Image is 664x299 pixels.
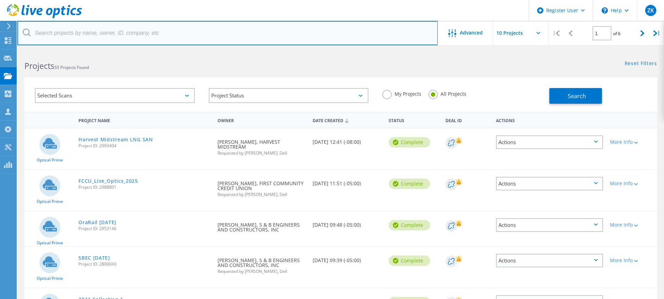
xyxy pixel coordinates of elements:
div: [PERSON_NAME], S & B ENGINEERS AND CONSTRUCTORS, INC [214,211,309,239]
div: [DATE] 11:51 (-05:00) [309,170,385,193]
span: Requested by [PERSON_NAME], Dell [217,269,305,274]
div: | [549,21,563,46]
div: More Info [610,258,654,263]
span: Optical Prime [37,199,63,204]
div: Actions [496,218,603,232]
span: Project ID: 2993404 [78,144,211,148]
div: Date Created [309,113,385,127]
span: Optical Prime [37,241,63,245]
div: Complete [389,137,430,148]
div: [PERSON_NAME], HARVEST MIDSTREAM [214,128,309,162]
div: | [650,21,664,46]
div: Selected Scans [35,88,195,103]
div: Project Status [209,88,369,103]
div: Complete [389,220,430,230]
div: More Info [610,181,654,186]
label: My Projects [382,90,421,96]
div: Owner [214,113,309,126]
div: Complete [389,179,430,189]
div: Project Name [75,113,214,126]
a: Reset Filters [625,61,657,67]
a: Live Optics Dashboard [7,15,82,19]
button: Search [549,88,602,104]
a: SBEC [DATE] [78,255,110,260]
div: [PERSON_NAME], S & B ENGINEERS AND CONSTRUCTORS, INC [214,247,309,281]
div: More Info [610,222,654,227]
div: Actions [493,113,606,126]
span: Requested by [PERSON_NAME], Dell [217,192,305,197]
span: Project ID: 2890043 [78,262,211,266]
span: Advanced [460,30,483,35]
div: Actions [496,177,603,190]
a: Harvest Midstream LNG SAN [78,137,153,142]
div: More Info [610,140,654,144]
label: All Projects [428,90,466,96]
div: [DATE] 09:48 (-05:00) [309,211,385,234]
div: Status [385,113,442,126]
div: [DATE] 09:39 (-05:00) [309,247,385,270]
span: 55 Projects Found [54,64,89,70]
input: Search projects by name, owner, ID, company, etc [17,21,438,45]
a: FCCU_Live_Optics_2025 [78,179,138,183]
div: [DATE] 12:41 (-08:00) [309,128,385,151]
div: [PERSON_NAME], FIRST COMMUNITY CREDIT UNION [214,170,309,204]
div: Actions [496,254,603,267]
span: Project ID: 2953146 [78,227,211,231]
div: Complete [389,255,430,266]
span: of 6 [613,31,620,37]
svg: \n [602,7,608,14]
div: Deal Id [442,113,493,126]
b: Projects [24,60,54,71]
span: Optical Prime [37,158,63,162]
div: Actions [496,135,603,149]
span: Optical Prime [37,276,63,281]
span: Search [568,92,586,100]
span: Requested by [PERSON_NAME], Dell [217,151,305,155]
a: OraRail [DATE] [78,220,116,225]
span: Project ID: 2988801 [78,185,211,189]
span: ZK [647,8,654,13]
